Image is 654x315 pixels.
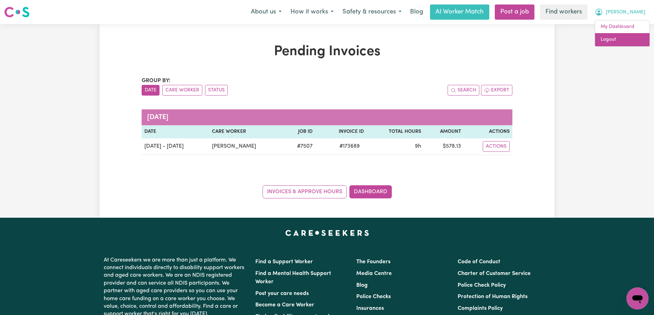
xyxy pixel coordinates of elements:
a: Dashboard [349,185,392,198]
button: Actions [483,141,510,152]
span: [PERSON_NAME] [606,9,645,16]
button: sort invoices by paid status [205,85,228,96]
a: Find a Mental Health Support Worker [255,271,331,285]
th: Invoice ID [315,125,367,138]
a: Find a Support Worker [255,259,313,265]
a: Post your care needs [255,291,309,296]
button: sort invoices by care worker [162,85,202,96]
span: 9 hours [415,144,421,149]
a: Insurances [356,306,384,311]
button: Search [448,85,479,96]
th: Job ID [284,125,315,138]
a: Post a job [495,4,534,20]
td: [PERSON_NAME] [209,138,284,155]
a: My Dashboard [595,20,650,33]
a: Become a Care Worker [255,302,314,308]
a: Charter of Customer Service [458,271,531,276]
th: Amount [424,125,464,138]
a: Blog [406,4,427,20]
td: $ 578.13 [424,138,464,155]
th: Date [142,125,209,138]
a: Protection of Human Rights [458,294,528,299]
iframe: Button to launch messaging window [626,287,648,309]
a: Code of Conduct [458,259,500,265]
a: Media Centre [356,271,392,276]
th: Care Worker [209,125,284,138]
a: Police Check Policy [458,283,506,288]
th: Actions [464,125,512,138]
td: [DATE] - [DATE] [142,138,209,155]
a: The Founders [356,259,390,265]
button: My Account [590,5,650,19]
button: How it works [286,5,338,19]
a: AI Worker Match [430,4,489,20]
button: sort invoices by date [142,85,160,96]
a: Complaints Policy [458,306,503,311]
a: Invoices & Approve Hours [263,185,347,198]
caption: [DATE] [142,109,512,125]
span: Group by: [142,78,171,83]
span: # 173689 [335,142,364,150]
th: Total Hours [367,125,424,138]
img: Careseekers logo [4,6,30,18]
a: Logout [595,33,650,46]
button: Safety & resources [338,5,406,19]
div: My Account [595,20,650,47]
a: Careseekers logo [4,4,30,20]
a: Police Checks [356,294,391,299]
a: Find workers [540,4,587,20]
a: Blog [356,283,368,288]
button: About us [246,5,286,19]
button: Export [481,85,512,96]
h1: Pending Invoices [142,43,512,60]
a: Careseekers home page [285,230,369,236]
td: # 7507 [284,138,315,155]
